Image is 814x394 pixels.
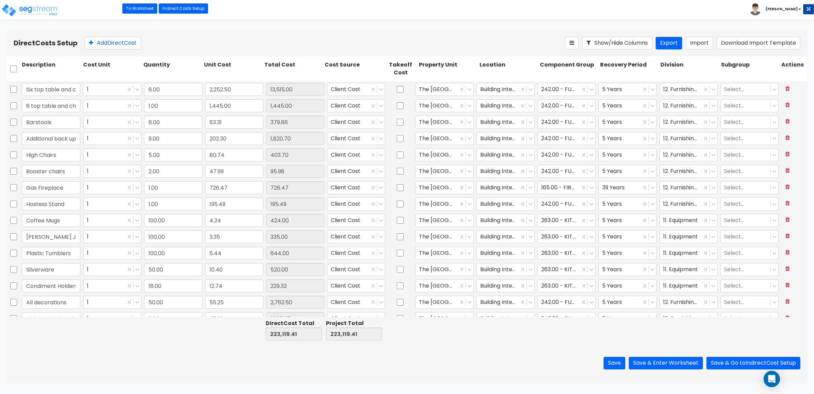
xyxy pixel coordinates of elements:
div: Open Intercom Messenger [764,371,780,387]
b: [PERSON_NAME] [766,6,798,12]
div: Location [478,60,538,78]
button: Show/Hide Columns [582,37,652,49]
button: Export [656,37,682,49]
div: Quantity [142,60,202,78]
div: Takeoff Cost [383,60,418,78]
a: Indirect Costs Setup [159,3,208,14]
div: Direct Cost Total [266,320,322,327]
div: Actions [780,60,807,78]
div: Cost Unit [82,60,142,78]
div: Subgroup [720,60,780,78]
div: Recovery Period [599,60,659,78]
button: Save [604,357,625,369]
img: avatar.png [749,3,761,15]
a: To Worksheet [122,3,157,14]
div: Unit Cost [203,60,263,78]
b: Direct Costs Setup [14,38,78,48]
div: Component Group [538,60,599,78]
img: logo_pro_r.png [1,3,59,17]
button: Save & Enter Worksheet [629,357,703,369]
button: Download Import Template [717,37,800,49]
div: Division [659,60,719,78]
div: Total Cost [263,60,323,78]
div: Description [20,60,82,78]
button: Save & Go toIndirectCost Setup [706,357,800,369]
div: Project Total [326,320,382,327]
button: AddDirectCost [84,37,141,49]
button: Import [686,37,713,49]
div: Property Unit [418,60,478,78]
div: Cost Source [323,60,383,78]
button: Reorder Items [565,37,579,49]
